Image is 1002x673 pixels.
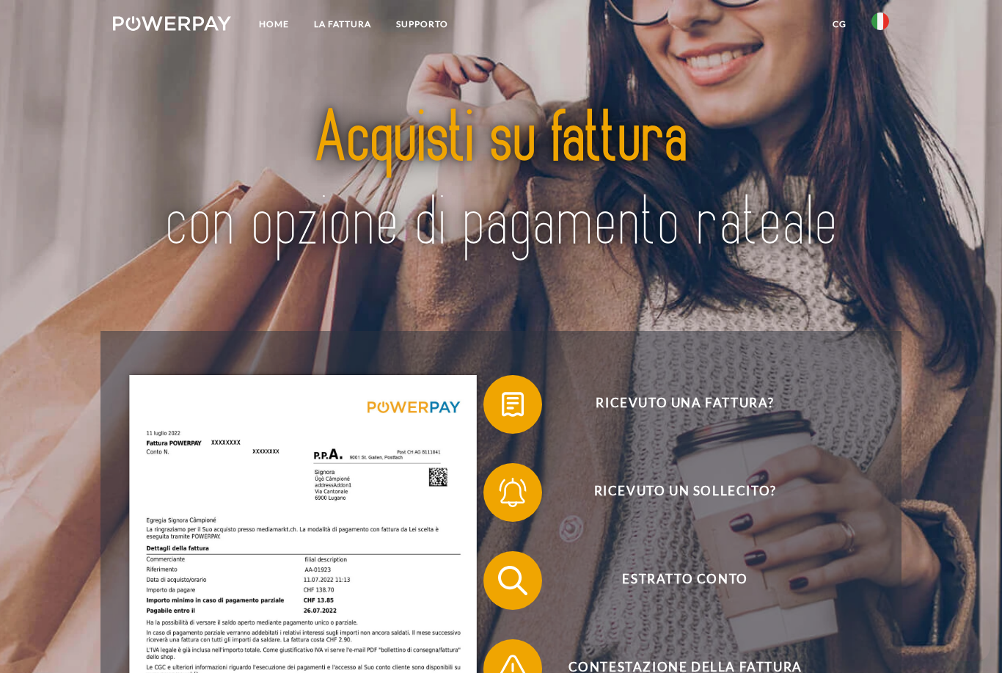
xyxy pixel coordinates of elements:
[483,463,865,522] button: Ricevuto un sollecito?
[384,11,461,37] a: Supporto
[494,474,531,511] img: qb_bell.svg
[505,463,865,522] span: Ricevuto un sollecito?
[483,551,865,610] button: Estratto conto
[494,562,531,599] img: qb_search.svg
[301,11,384,37] a: LA FATTURA
[483,375,865,434] button: Ricevuto una fattura?
[871,12,889,30] img: it
[505,551,865,610] span: Estratto conto
[505,375,865,434] span: Ricevuto una fattura?
[494,386,531,423] img: qb_bill.svg
[246,11,301,37] a: Home
[943,614,990,661] iframe: Pulsante per aprire la finestra di messaggistica
[820,11,859,37] a: CG
[113,16,231,31] img: logo-powerpay-white.svg
[151,68,852,296] img: title-powerpay_it.svg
